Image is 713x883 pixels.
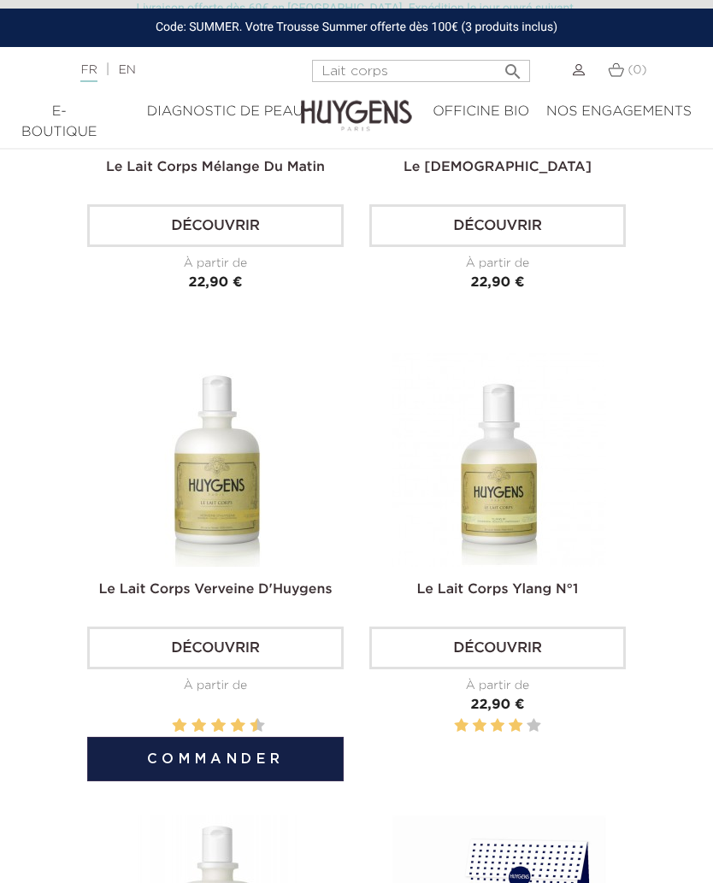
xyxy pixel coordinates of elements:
div: E-Boutique [21,102,97,143]
a: Découvrir [87,204,344,247]
div: Nos engagements [546,102,692,122]
img: LE LAIT CORPS 250ml YLANG #1 [392,353,606,567]
button: Commander [87,737,344,781]
label: 5 [208,715,210,737]
span: 22,90 € [470,698,524,712]
a: FR [80,64,97,82]
label: 7 [227,715,230,737]
div: À partir de [87,677,344,695]
label: 4 [195,715,203,737]
label: 4 [509,715,522,737]
a: Le Lait Corps Mélange Du Matin [106,161,325,174]
a: Le [DEMOGRAPHIC_DATA] [404,161,592,174]
span: 22,90 € [470,276,524,290]
a: Le Lait Corps Ylang N°1 [417,583,579,597]
label: 2 [175,715,184,737]
label: 3 [491,715,504,737]
label: 5 [527,715,540,737]
div: À partir de [369,255,626,273]
div: À partir de [369,677,626,695]
a: Diagnostic de peau [106,102,345,122]
label: 6 [215,715,223,737]
i:  [503,56,523,77]
a: Découvrir [87,627,344,669]
img: Huygens [301,73,412,133]
label: 9 [247,715,250,737]
span: (0) [628,64,646,76]
div: Diagnostic de peau [115,102,336,122]
label: 8 [233,715,242,737]
div: À partir de [87,255,344,273]
label: 10 [253,715,262,737]
div: Officine Bio [433,102,529,122]
div: | [72,60,284,80]
label: 1 [168,715,171,737]
label: 1 [455,715,468,737]
input: Rechercher [312,60,530,82]
span: 22,90 € [188,276,242,290]
a: Découvrir [369,204,626,247]
a: EN [118,64,135,76]
label: 2 [473,715,486,737]
button:  [498,55,528,78]
a: Découvrir [369,627,626,669]
a: Le Lait Corps Verveine D'Huygens [99,583,333,597]
label: 3 [188,715,191,737]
